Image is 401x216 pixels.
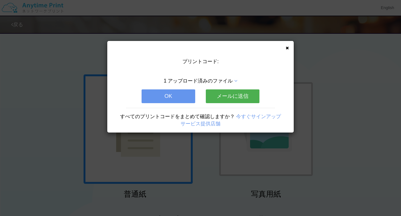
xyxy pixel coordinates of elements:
[206,89,259,103] button: メールに送信
[142,89,195,103] button: OK
[120,114,235,119] span: すべてのプリントコードをまとめて確認しますか？
[182,59,219,64] span: プリントコード:
[236,114,281,119] a: 今すぐサインアップ
[164,78,233,83] span: 1 アップロード済みのファイル
[181,121,220,126] a: サービス提供店舗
